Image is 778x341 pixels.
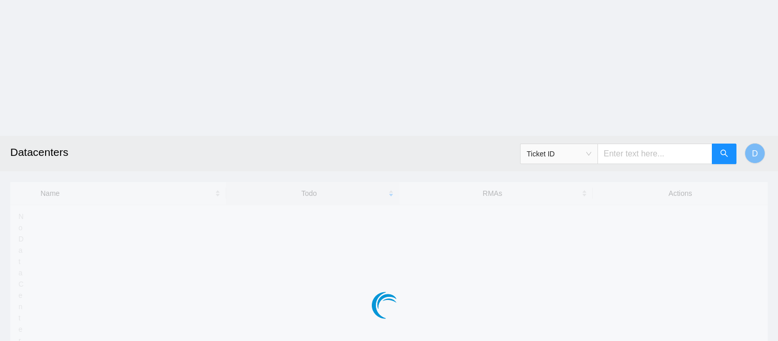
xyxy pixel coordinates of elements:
span: search [720,149,728,159]
button: D [745,143,765,164]
input: Enter text here... [597,144,712,164]
button: search [712,144,736,164]
h2: Datacenters [10,136,541,169]
span: Ticket ID [527,146,591,162]
span: D [752,147,758,160]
